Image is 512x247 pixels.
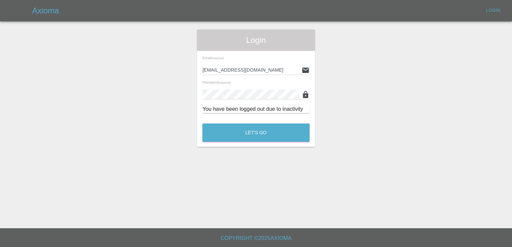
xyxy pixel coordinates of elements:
[202,105,310,113] div: You have been logged out due to inactivity
[483,5,504,16] a: Login
[32,5,59,16] h5: Axioma
[211,57,224,60] small: (required)
[202,80,231,84] span: Password
[218,81,231,84] small: (required)
[202,35,310,46] span: Login
[202,56,224,60] span: Email
[202,123,310,142] button: Let's Go
[5,234,507,243] h6: Copyright © 2025 Axioma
